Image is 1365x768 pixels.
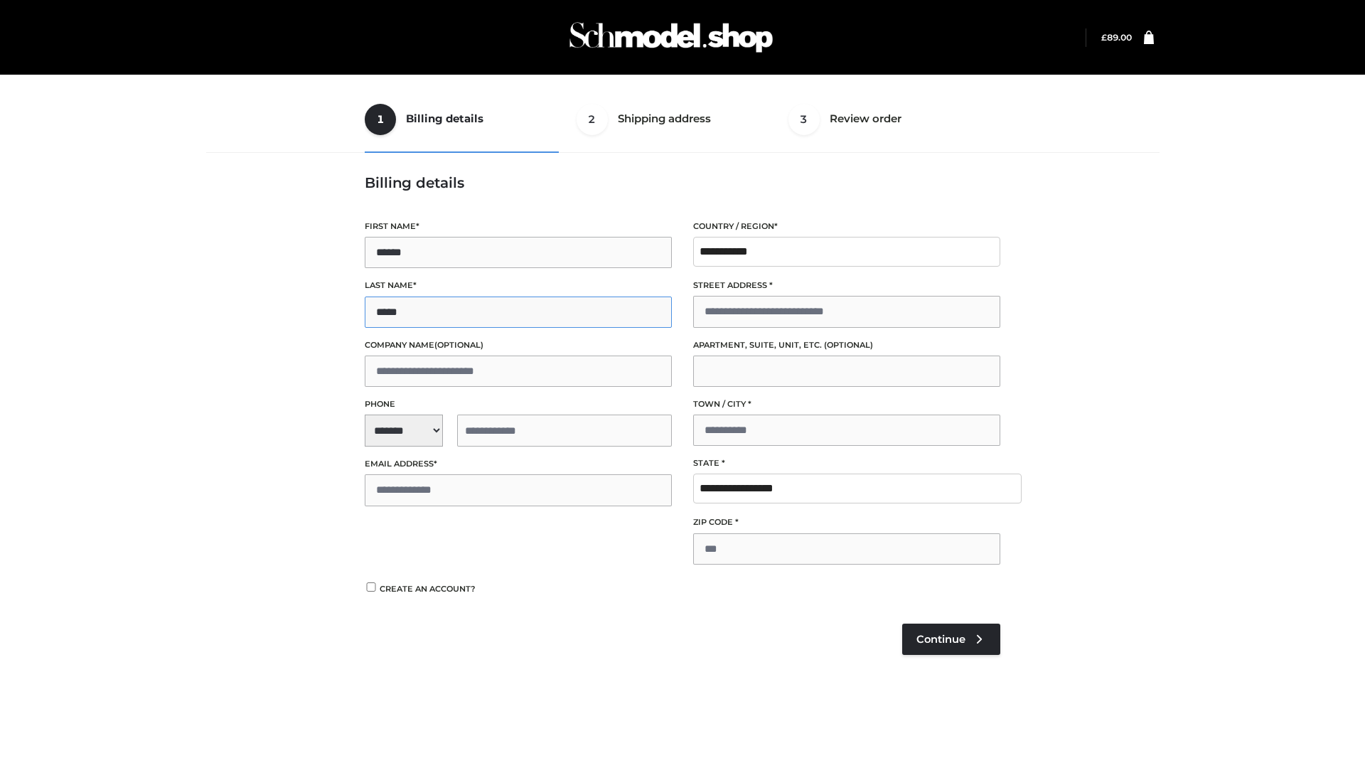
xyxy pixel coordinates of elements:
label: Apartment, suite, unit, etc. [693,338,1000,352]
span: (optional) [434,340,483,350]
label: State [693,457,1000,470]
label: Email address [365,457,672,471]
span: £ [1101,32,1107,43]
bdi: 89.00 [1101,32,1132,43]
label: ZIP Code [693,516,1000,529]
a: £89.00 [1101,32,1132,43]
label: Phone [365,398,672,411]
span: Continue [916,633,965,646]
label: Street address [693,279,1000,292]
img: Schmodel Admin 964 [564,9,778,65]
label: First name [365,220,672,233]
input: Create an account? [365,582,378,592]
label: Country / Region [693,220,1000,233]
a: Continue [902,624,1000,655]
span: Create an account? [380,584,476,594]
span: (optional) [824,340,873,350]
label: Company name [365,338,672,352]
h3: Billing details [365,174,1000,191]
label: Town / City [693,398,1000,411]
label: Last name [365,279,672,292]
